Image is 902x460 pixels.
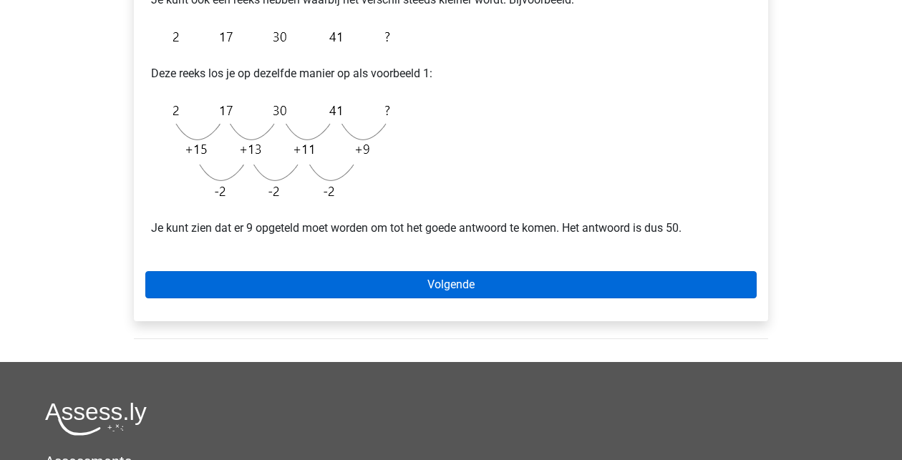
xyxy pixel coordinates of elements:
p: Je kunt zien dat er 9 opgeteld moet worden om tot het goede antwoord te komen. Het antwoord is du... [151,220,751,237]
img: Assessly logo [45,402,147,436]
a: Volgende [145,271,757,298]
img: Monotonous_Example_2_2.png [151,94,397,208]
p: Deze reeks los je op dezelfde manier op als voorbeeld 1: [151,65,751,82]
img: Monotonous_Example_2.png [151,20,397,54]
